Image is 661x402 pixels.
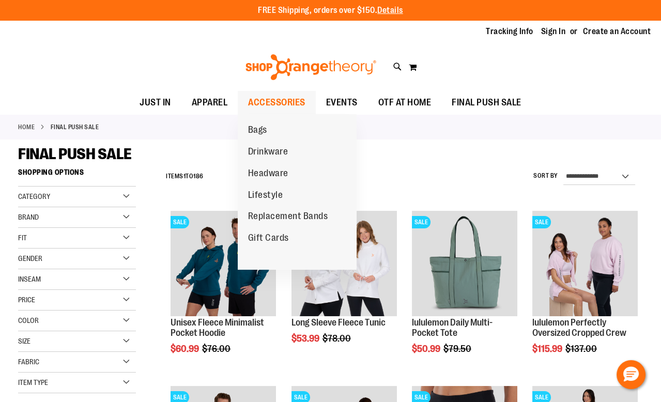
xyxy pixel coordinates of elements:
span: 186 [193,173,204,180]
span: SALE [171,216,189,228]
a: Replacement Bands [238,206,339,227]
a: lululemon Perfectly Oversized Cropped CrewSALE [532,211,638,318]
span: Bags [248,125,267,137]
span: EVENTS [326,91,358,114]
span: Item Type [18,378,48,386]
span: Headware [248,168,288,181]
span: Gift Cards [248,233,289,245]
span: Drinkware [248,146,288,159]
span: $79.50 [443,344,473,354]
span: Replacement Bands [248,211,328,224]
span: $60.99 [171,344,201,354]
span: APPAREL [192,91,228,114]
strong: FINAL PUSH SALE [51,122,99,132]
a: Create an Account [583,26,651,37]
a: lululemon Daily Multi-Pocket Tote [412,317,493,338]
span: Fit [18,234,27,242]
div: product [527,206,643,380]
img: Unisex Fleece Minimalist Pocket Hoodie [171,211,276,316]
span: Lifestyle [248,190,283,203]
span: Brand [18,213,39,221]
a: Gift Cards [238,227,299,249]
p: FREE Shipping, orders over $150. [258,5,403,17]
a: JUST IN [129,91,181,115]
button: Hello, have a question? Let’s chat. [617,360,645,389]
h2: Items to [166,168,204,184]
div: product [407,206,522,380]
strong: Shopping Options [18,163,136,187]
label: Sort By [533,172,558,180]
span: Gender [18,254,42,262]
a: Home [18,122,35,132]
span: SALE [412,216,431,228]
a: Tracking Info [486,26,533,37]
span: $76.00 [202,344,232,354]
span: FINAL PUSH SALE [452,91,521,114]
span: Size [18,337,30,345]
a: EVENTS [316,91,368,115]
span: $50.99 [412,344,442,354]
span: OTF AT HOME [378,91,432,114]
span: 1 [183,173,186,180]
a: Lifestyle [238,184,294,206]
span: Fabric [18,358,39,366]
div: product [165,206,281,380]
span: $137.00 [565,344,598,354]
ul: ACCESSORIES [238,114,357,269]
a: APPAREL [181,91,238,115]
span: Category [18,192,50,200]
a: Headware [238,163,299,184]
img: lululemon Perfectly Oversized Cropped Crew [532,211,638,316]
span: ACCESSORIES [248,91,305,114]
a: Long Sleeve Fleece Tunic [291,317,386,328]
div: product [286,206,402,370]
span: Price [18,296,35,304]
a: Details [377,6,403,15]
a: Drinkware [238,141,299,163]
a: FINAL PUSH SALE [441,91,532,114]
a: lululemon Perfectly Oversized Cropped Crew [532,317,626,338]
a: ACCESSORIES [238,91,316,115]
a: Unisex Fleece Minimalist Pocket HoodieSALE [171,211,276,318]
span: $78.00 [322,333,352,344]
span: Inseam [18,275,41,283]
img: lululemon Daily Multi-Pocket Tote [412,211,517,316]
span: $53.99 [291,333,321,344]
a: Unisex Fleece Minimalist Pocket Hoodie [171,317,264,338]
a: Bags [238,119,278,141]
a: lululemon Daily Multi-Pocket ToteSALE [412,211,517,318]
img: Shop Orangetheory [244,54,378,80]
span: FINAL PUSH SALE [18,145,132,163]
span: SALE [532,216,551,228]
a: OTF AT HOME [368,91,442,115]
span: JUST IN [140,91,171,114]
span: $115.99 [532,344,564,354]
span: Color [18,316,39,324]
a: Sign In [541,26,566,37]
